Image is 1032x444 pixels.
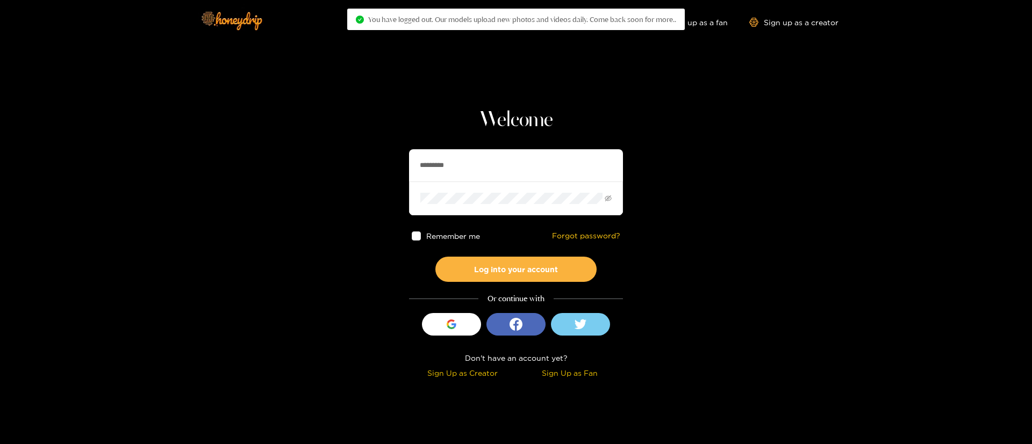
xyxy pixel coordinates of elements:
span: check-circle [356,16,364,24]
span: eye-invisible [605,195,612,202]
div: Sign Up as Fan [519,367,620,379]
a: Sign up as a fan [654,18,728,27]
div: Sign Up as Creator [412,367,513,379]
span: You have logged out. Our models upload new photos and videos daily. Come back soon for more.. [368,15,676,24]
h1: Welcome [409,107,623,133]
button: Log into your account [435,257,597,282]
a: Sign up as a creator [749,18,838,27]
div: Or continue with [409,293,623,305]
div: Don't have an account yet? [409,352,623,364]
a: Forgot password? [552,231,620,241]
span: Remember me [426,232,480,240]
